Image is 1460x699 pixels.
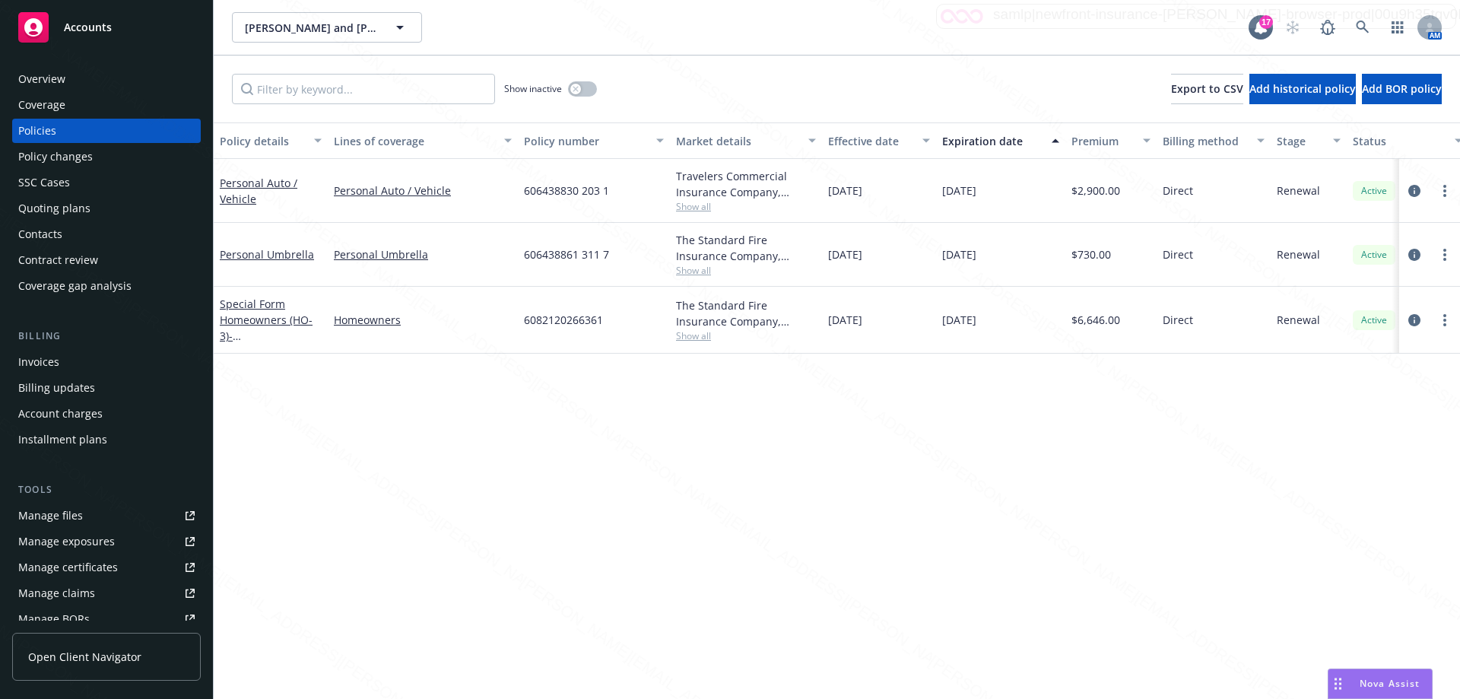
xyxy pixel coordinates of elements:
a: Special Form Homeowners (HO-3) [220,297,316,359]
div: Premium [1071,133,1134,149]
div: Manage certificates [18,555,118,580]
span: Show all [676,264,816,277]
div: 17 [1259,15,1273,29]
span: $730.00 [1071,246,1111,262]
span: Show all [676,329,816,342]
a: more [1436,182,1454,200]
a: Billing updates [12,376,201,400]
span: [DATE] [942,246,976,262]
a: circleInformation [1405,311,1423,329]
span: Nova Assist [1360,677,1420,690]
a: Quoting plans [12,196,201,221]
div: Installment plans [18,427,107,452]
div: Manage BORs [18,607,90,631]
a: Personal Auto / Vehicle [220,176,297,206]
div: Account charges [18,402,103,426]
a: Coverage gap analysis [12,274,201,298]
span: $6,646.00 [1071,312,1120,328]
div: Billing [12,329,201,344]
a: Manage claims [12,581,201,605]
span: 606438861 311 7 [524,246,609,262]
span: Direct [1163,312,1193,328]
a: Accounts [12,6,201,49]
a: Start snowing [1277,12,1308,43]
button: Export to CSV [1171,74,1243,104]
span: Direct [1163,183,1193,199]
button: Premium [1065,122,1157,159]
div: Policy changes [18,145,93,169]
button: Add historical policy [1249,74,1356,104]
a: Manage files [12,504,201,528]
div: Tools [12,482,201,497]
span: [DATE] [942,183,976,199]
a: Personal Auto / Vehicle [334,183,512,199]
span: [DATE] [942,312,976,328]
a: Manage certificates [12,555,201,580]
a: Personal Umbrella [334,246,512,262]
a: circleInformation [1405,246,1423,264]
div: Stage [1277,133,1324,149]
span: [DATE] [828,246,862,262]
div: Market details [676,133,799,149]
a: Coverage [12,93,201,117]
button: Lines of coverage [328,122,518,159]
a: Manage exposures [12,529,201,554]
span: Accounts [64,21,112,33]
span: [DATE] [828,183,862,199]
a: Contacts [12,222,201,246]
div: Policy number [524,133,647,149]
a: Personal Umbrella [220,247,314,262]
a: Policy changes [12,145,201,169]
div: Policies [18,119,56,143]
div: Policy details [220,133,305,149]
div: Effective date [828,133,913,149]
input: Filter by keyword... [232,74,495,104]
div: Manage claims [18,581,95,605]
a: Homeowners [334,312,512,328]
button: Market details [670,122,822,159]
span: Add historical policy [1249,81,1356,96]
div: The Standard Fire Insurance Company, Travelers Insurance [676,232,816,264]
a: circleInformation [1405,182,1423,200]
div: Expiration date [942,133,1043,149]
button: [PERSON_NAME] and [PERSON_NAME] [232,12,422,43]
a: Manage BORs [12,607,201,631]
div: Manage exposures [18,529,115,554]
a: more [1436,246,1454,264]
div: Lines of coverage [334,133,495,149]
div: Drag to move [1328,669,1347,698]
button: Policy details [214,122,328,159]
div: Coverage gap analysis [18,274,132,298]
span: Open Client Navigator [28,649,141,665]
button: Billing method [1157,122,1271,159]
span: [DATE] [828,312,862,328]
span: [PERSON_NAME] and [PERSON_NAME] [245,20,376,36]
span: Show inactive [504,82,562,95]
div: Invoices [18,350,59,374]
button: Nova Assist [1328,669,1433,699]
a: SSC Cases [12,170,201,195]
span: Export to CSV [1171,81,1243,96]
span: Active [1359,248,1389,262]
a: Invoices [12,350,201,374]
span: Show all [676,200,816,213]
div: Status [1353,133,1446,149]
a: Switch app [1382,12,1413,43]
span: 6082120266361 [524,312,603,328]
a: Search [1347,12,1378,43]
a: Report a Bug [1312,12,1343,43]
div: Manage files [18,504,83,528]
div: Billing updates [18,376,95,400]
button: Add BOR policy [1362,74,1442,104]
div: SSC Cases [18,170,70,195]
a: Installment plans [12,427,201,452]
span: 606438830 203 1 [524,183,609,199]
button: Stage [1271,122,1347,159]
div: Overview [18,67,65,91]
span: Renewal [1277,183,1320,199]
span: Direct [1163,246,1193,262]
a: Contract review [12,248,201,272]
button: Effective date [822,122,936,159]
span: Active [1359,184,1389,198]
